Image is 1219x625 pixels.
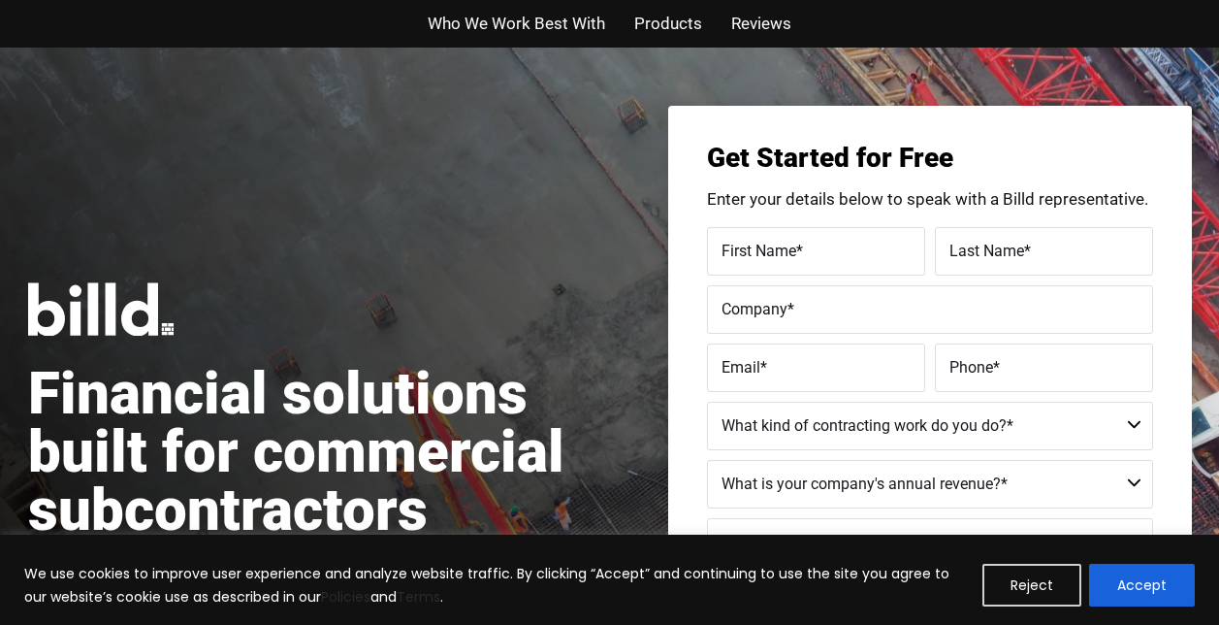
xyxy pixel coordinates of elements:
[949,241,1024,259] span: Last Name
[24,562,968,609] p: We use cookies to improve user experience and analyze website traffic. By clicking “Accept” and c...
[707,145,1153,172] h3: Get Started for Free
[722,357,760,376] span: Email
[707,191,1153,208] p: Enter your details below to speak with a Billd representative.
[722,299,787,317] span: Company
[28,365,610,540] h1: Financial solutions built for commercial subcontractors
[1089,564,1195,607] button: Accept
[321,587,370,607] a: Policies
[982,564,1081,607] button: Reject
[634,10,702,38] a: Products
[428,10,605,38] a: Who We Work Best With
[722,241,796,259] span: First Name
[731,10,791,38] a: Reviews
[397,587,440,607] a: Terms
[949,357,993,376] span: Phone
